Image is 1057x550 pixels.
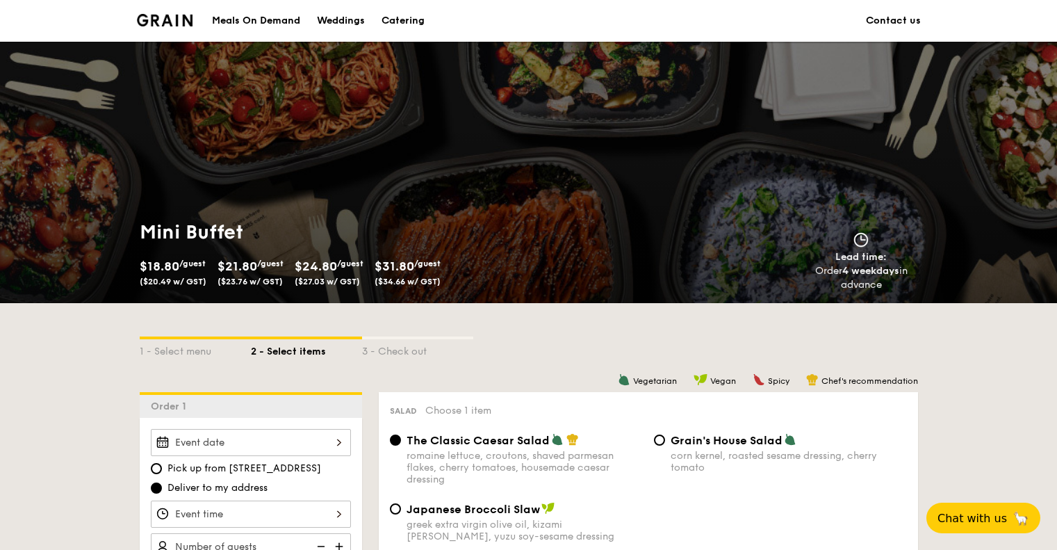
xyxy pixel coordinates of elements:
span: Chef's recommendation [821,376,918,386]
div: corn kernel, roasted sesame dressing, cherry tomato [671,450,907,474]
span: /guest [179,259,206,268]
a: Logotype [137,14,193,26]
div: romaine lettuce, croutons, shaved parmesan flakes, cherry tomatoes, housemade caesar dressing [407,450,643,485]
div: 2 - Select items [251,339,362,359]
span: ($23.76 w/ GST) [218,277,283,286]
img: icon-clock.2db775ea.svg [851,232,871,248]
span: The Classic Caesar Salad [407,434,550,447]
img: icon-vegetarian.fe4039eb.svg [551,433,564,446]
span: Vegan [710,376,736,386]
img: icon-vegetarian.fe4039eb.svg [618,373,630,386]
strong: 4 weekdays [842,265,899,277]
span: Pick up from [STREET_ADDRESS] [167,462,321,476]
h1: Mini Buffet [140,220,523,245]
span: Lead time: [835,251,887,263]
span: $21.80 [218,259,257,274]
input: Japanese Broccoli Slawgreek extra virgin olive oil, kizami [PERSON_NAME], yuzu soy-sesame dressing [390,503,401,515]
div: Order in advance [799,264,924,292]
span: ($34.66 w/ GST) [375,277,441,286]
input: Event time [151,501,351,528]
span: Japanese Broccoli Slaw [407,503,540,516]
span: $31.80 [375,259,414,274]
span: Choose 1 item [425,405,491,416]
span: /guest [414,259,441,268]
span: Chat with us [937,512,1007,525]
div: 1 - Select menu [140,339,251,359]
span: Vegetarian [633,376,677,386]
input: Pick up from [STREET_ADDRESS] [151,463,162,474]
img: icon-chef-hat.a58ddaea.svg [566,433,579,446]
img: icon-chef-hat.a58ddaea.svg [806,373,819,386]
span: /guest [257,259,284,268]
div: greek extra virgin olive oil, kizami [PERSON_NAME], yuzu soy-sesame dressing [407,519,643,542]
span: ($20.49 w/ GST) [140,277,206,286]
img: icon-vegetarian.fe4039eb.svg [784,433,796,446]
input: Deliver to my address [151,483,162,494]
span: Spicy [768,376,789,386]
span: $24.80 [295,259,337,274]
img: Grain [137,14,193,26]
span: Grain's House Salad [671,434,782,447]
input: The Classic Caesar Saladromaine lettuce, croutons, shaved parmesan flakes, cherry tomatoes, house... [390,435,401,446]
span: /guest [337,259,363,268]
input: Event date [151,429,351,456]
input: Grain's House Saladcorn kernel, roasted sesame dressing, cherry tomato [654,435,665,446]
img: icon-vegan.f8ff3823.svg [694,373,707,386]
span: Order 1 [151,401,192,412]
span: Deliver to my address [167,481,268,495]
img: icon-spicy.37a8142b.svg [753,373,765,386]
span: $18.80 [140,259,179,274]
div: 3 - Check out [362,339,473,359]
img: icon-vegan.f8ff3823.svg [541,502,555,515]
span: Salad [390,406,417,416]
span: ($27.03 w/ GST) [295,277,360,286]
span: 🦙 [1013,510,1029,526]
button: Chat with us🦙 [926,503,1040,533]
